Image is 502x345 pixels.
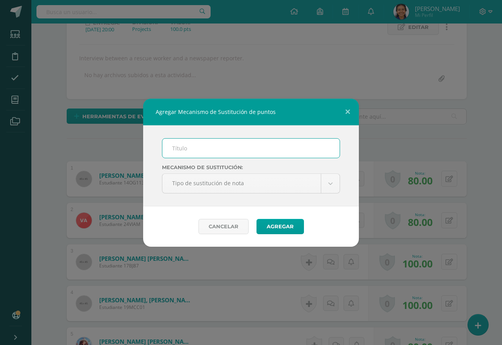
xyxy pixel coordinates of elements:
button: Close (Esc) [336,99,359,125]
label: Mecanismo de sustitución: [162,164,340,170]
span: Tipo de sustitución de nota [172,174,311,192]
div: Agregar Mecanismo de Sustitución de puntos [143,99,359,125]
a: Tipo de sustitución de nota [162,174,340,193]
a: Cancelar [198,219,249,234]
button: Agregar [256,219,304,234]
input: Título [162,139,340,158]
